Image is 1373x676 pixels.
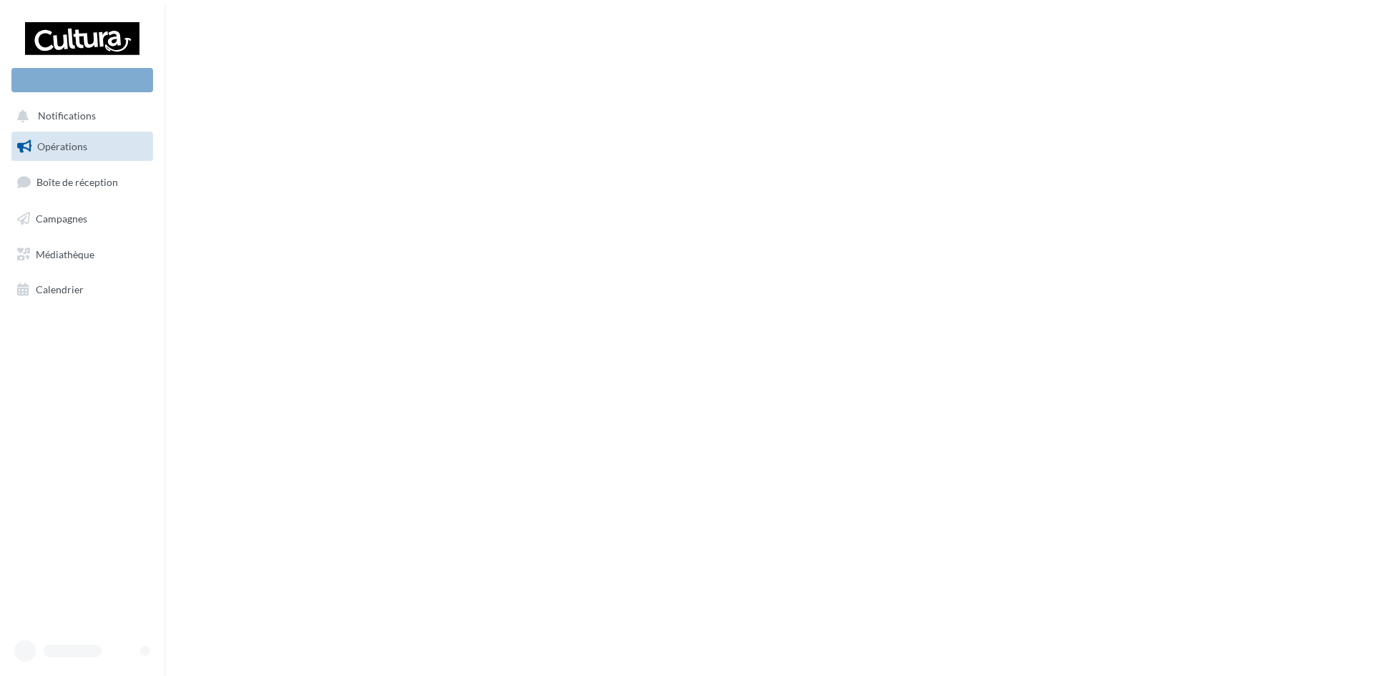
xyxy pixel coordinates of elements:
a: Opérations [9,132,156,162]
a: Médiathèque [9,240,156,270]
span: Médiathèque [36,248,94,260]
span: Opérations [37,140,87,152]
a: Boîte de réception [9,167,156,197]
span: Notifications [38,110,96,122]
a: Campagnes [9,204,156,234]
a: Calendrier [9,275,156,305]
div: Nouvelle campagne [11,68,153,92]
span: Campagnes [36,212,87,225]
span: Boîte de réception [36,176,118,188]
span: Calendrier [36,283,84,295]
